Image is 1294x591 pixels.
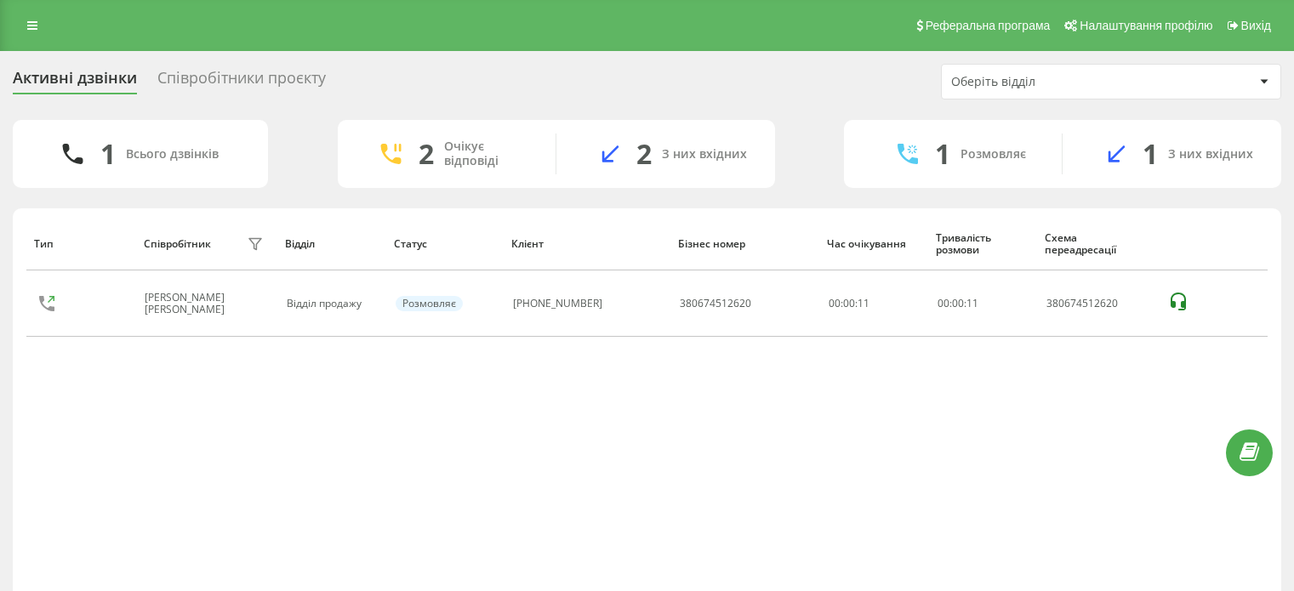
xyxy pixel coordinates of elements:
[144,238,211,250] div: Співробітник
[966,296,978,310] span: 11
[926,19,1051,32] span: Реферальна програма
[126,147,219,162] div: Всього дзвінків
[511,238,662,250] div: Клієнт
[680,298,751,310] div: 380674512620
[678,238,811,250] div: Бізнес номер
[938,298,978,310] div: : :
[145,292,243,316] div: [PERSON_NAME] [PERSON_NAME]
[444,139,530,168] div: Очікує відповіді
[1080,19,1212,32] span: Налаштування профілю
[394,238,495,250] div: Статус
[1143,138,1158,170] div: 1
[636,138,652,170] div: 2
[513,298,602,310] div: [PHONE_NUMBER]
[938,296,949,310] span: 00
[952,296,964,310] span: 00
[287,298,377,310] div: Відділ продажу
[1241,19,1271,32] span: Вихід
[951,75,1154,89] div: Оберіть відділ
[1046,298,1149,310] div: 380674512620
[285,238,378,250] div: Відділ
[827,238,920,250] div: Час очікування
[157,69,326,95] div: Співробітники проєкту
[936,232,1029,257] div: Тривалість розмови
[935,138,950,170] div: 1
[1045,232,1150,257] div: Схема переадресації
[1168,147,1253,162] div: З них вхідних
[1236,495,1277,536] iframe: Intercom live chat
[100,138,116,170] div: 1
[419,138,434,170] div: 2
[34,238,127,250] div: Тип
[13,69,137,95] div: Активні дзвінки
[961,147,1026,162] div: Розмовляє
[829,298,919,310] div: 00:00:11
[396,296,463,311] div: Розмовляє
[662,147,747,162] div: З них вхідних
